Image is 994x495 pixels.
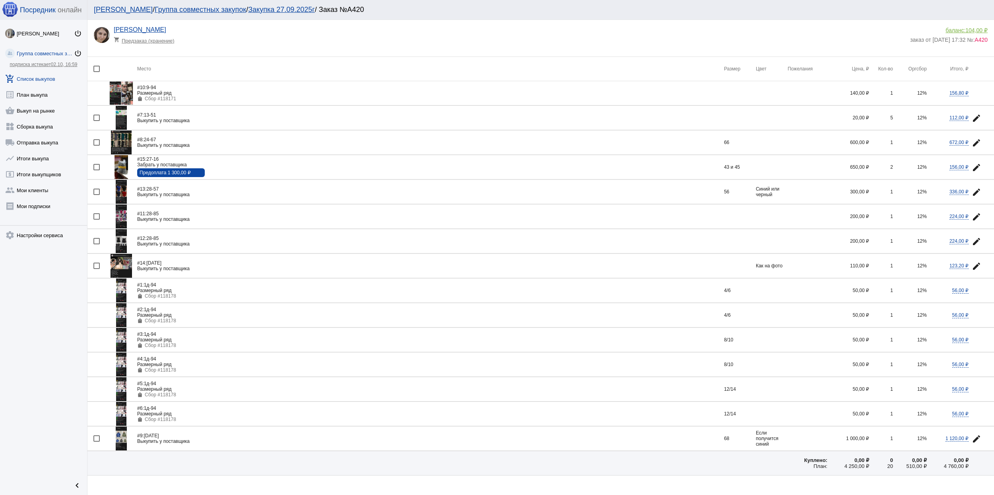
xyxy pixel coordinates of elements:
[927,463,969,469] div: 4 760,00 ₽
[5,74,15,84] mat-icon: add_shopping_cart
[137,216,724,222] div: Выкупить у поставщика
[137,156,146,162] span: #15:
[952,362,969,368] span: 56,00 ₽
[137,260,146,266] span: #14:
[94,6,980,14] div: / / / Заказ №А420
[116,303,126,327] img: oCVYelYWlh1824n2UZ1U.jpg
[869,411,893,417] div: 1
[17,31,74,37] div: [PERSON_NAME]
[137,417,143,422] mat-icon: shopping_bag
[949,189,969,195] span: 336,00 ₽
[145,96,176,101] div: Сбор #118171
[114,26,166,33] a: [PERSON_NAME]
[137,260,161,266] span: [DATE]
[5,29,15,38] img: FyESZCDBQspMXKK94Vkb7PNigL4DnT-EA4fR5DpjHn7lsszM3_VAOjYqrNyQxT-JKmDkdXxxsAm39KdAcGWm_9HK.jpg
[137,186,146,192] span: #13:
[137,288,724,293] div: Размерный ряд
[869,115,893,121] div: 5
[137,381,156,386] span: 1д-94
[5,201,15,211] mat-icon: receipt
[952,411,969,417] span: 56,00 ₽
[116,427,127,450] img: Z4rZ70.jpg
[869,263,893,269] div: 1
[145,417,176,422] div: Сбор #118178
[756,427,788,451] td: Если получится синий
[827,312,869,318] div: 50,00 ₽
[949,263,969,269] span: 123,20 ₽
[972,138,981,148] mat-icon: edit
[115,155,128,179] img: oQcIDh.jpg
[137,241,724,247] div: Выкупить у поставщика
[20,6,56,14] span: Посредник
[827,288,869,293] div: 50,00 ₽
[140,170,202,175] div: Предоплата 1 300,00 ₽
[111,254,132,278] img: YWviE7.jpg
[827,337,869,343] div: 50,00 ₽
[137,236,159,241] span: 28-85
[145,318,176,324] div: Сбор #118178
[155,6,246,14] a: Группа совместных закупок
[917,411,927,417] span: 12%
[788,463,827,469] div: План:
[927,57,969,81] th: Итого, ₽
[972,187,981,197] mat-icon: edit
[975,37,988,43] span: А420
[788,57,827,81] th: Пожелания
[137,192,724,197] div: Выкупить у поставщика
[893,457,927,463] div: 0,00 ₽
[114,33,179,44] div: Предзаказ (хранение)
[116,180,127,204] img: hZoIyJ.jpg
[869,463,893,469] div: 20
[952,337,969,343] span: 56,00 ₽
[869,164,893,170] div: 2
[869,189,893,195] div: 1
[724,436,756,441] div: 68
[972,212,981,222] mat-icon: edit
[972,163,981,172] mat-icon: edit
[116,205,127,228] img: mG9QaY.jpg
[910,33,988,43] div: заказ от [DATE] 17:32 №:
[5,122,15,131] mat-icon: widgets
[116,279,126,302] img: oCVYelYWlh1824n2UZ1U.jpg
[827,90,869,96] div: 140,00 ₽
[869,457,893,463] div: 0
[137,356,156,362] span: 1д-94
[5,154,15,163] mat-icon: show_chart
[137,405,156,411] span: 1д-94
[965,27,988,33] span: 104,00 ₽
[756,180,788,204] td: Синий или черный
[927,457,969,463] div: 0,00 ₽
[137,307,144,312] span: #2:
[917,362,927,367] span: 12%
[869,238,893,244] div: 1
[145,293,176,299] div: Сбор #118178
[116,229,127,253] img: QhGRXG.jpg
[917,189,927,195] span: 12%
[17,51,74,57] div: Группа совместных закупок
[827,362,869,367] div: 50,00 ₽
[827,463,869,469] div: 4 250,00 ₽
[827,214,869,219] div: 200,00 ₽
[788,457,827,463] div: Куплено:
[137,57,724,81] th: Место
[5,138,15,147] mat-icon: local_shipping
[116,402,126,426] img: oCVYelYWlh1824n2UZ1U.jpg
[5,106,15,115] mat-icon: shopping_basket
[137,381,144,386] span: #5:
[137,433,159,438] span: [DATE]
[137,331,156,337] span: 1д-94
[116,353,126,376] img: oCVYelYWlh1824n2UZ1U.jpg
[917,386,927,392] span: 12%
[5,185,15,195] mat-icon: group
[827,457,869,463] div: 0,00 ₽
[972,237,981,246] mat-icon: edit
[917,312,927,318] span: 12%
[10,62,77,67] a: подписка истекает02.10, 16:59
[5,90,15,99] mat-icon: list_alt
[952,288,969,294] span: 56,00 ₽
[137,318,143,324] mat-icon: shopping_bag
[137,142,724,148] div: Выкупить у поставщика
[827,140,869,145] div: 600,00 ₽
[137,211,146,216] span: #11:
[952,312,969,318] span: 56,00 ₽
